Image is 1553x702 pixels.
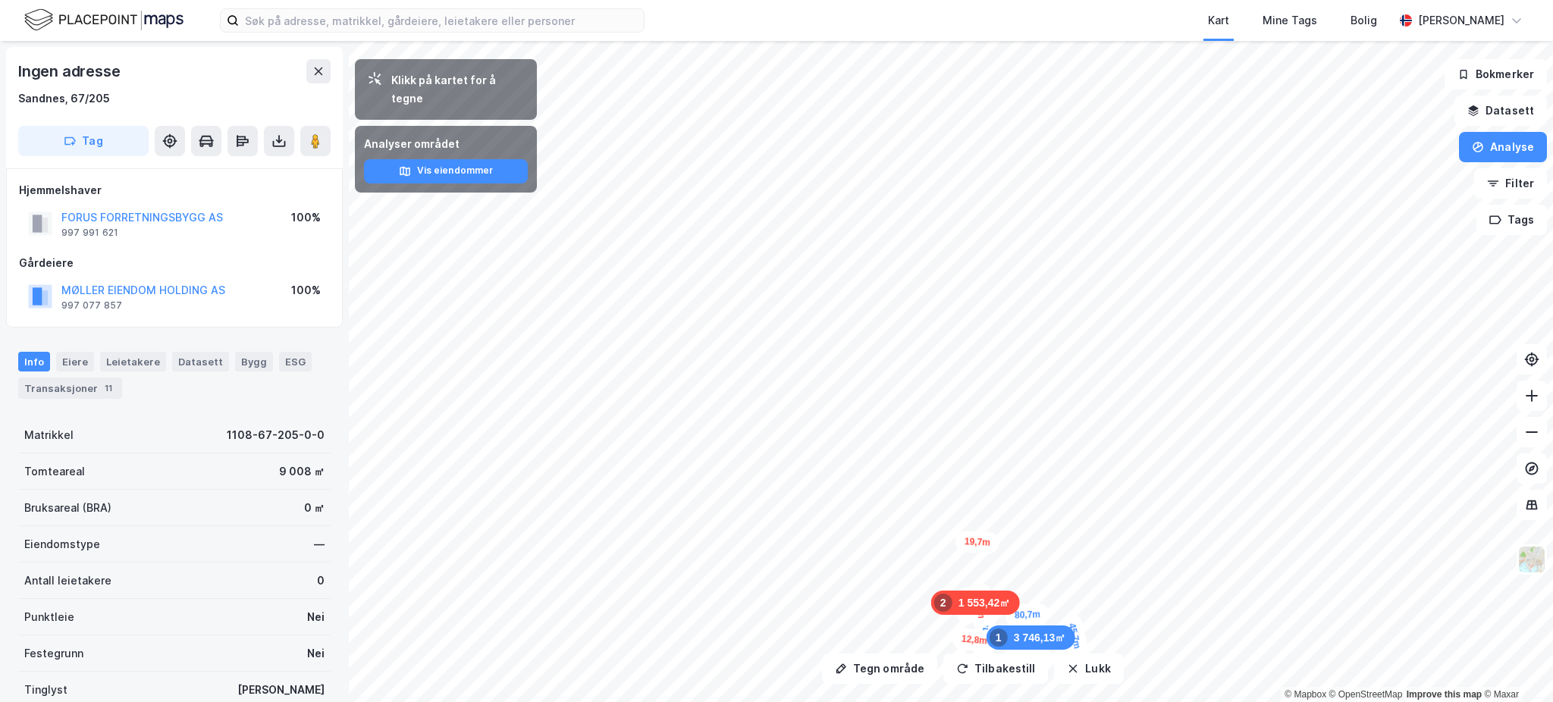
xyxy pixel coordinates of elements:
[971,584,992,628] div: Map marker
[24,608,74,626] div: Punktleie
[61,299,122,312] div: 997 077 857
[24,535,100,553] div: Eiendomstype
[1459,132,1547,162] button: Analyse
[56,352,94,371] div: Eiere
[304,499,325,517] div: 0 ㎡
[227,426,325,444] div: 1108-67-205-0-0
[1054,653,1123,684] button: Lukk
[1476,205,1547,235] button: Tags
[1477,629,1553,702] div: Kontrollprogram for chat
[1477,629,1553,702] iframe: Chat Widget
[18,378,122,399] div: Transaksjoner
[237,681,325,699] div: [PERSON_NAME]
[235,352,273,371] div: Bygg
[291,208,321,227] div: 100%
[24,426,74,444] div: Matrikkel
[291,281,321,299] div: 100%
[931,591,1020,615] div: Map marker
[24,681,67,699] div: Tinglyst
[1351,11,1377,30] div: Bolig
[1208,11,1229,30] div: Kart
[1263,11,1317,30] div: Mine Tags
[307,644,325,663] div: Nei
[952,627,997,652] div: Map marker
[18,89,110,108] div: Sandnes, 67/205
[314,535,325,553] div: —
[955,587,979,625] div: Map marker
[19,254,330,272] div: Gårdeiere
[19,181,330,199] div: Hjemmelshaver
[822,653,937,684] button: Tegn område
[61,227,118,239] div: 997 991 621
[391,71,525,108] div: Klikk på kartet for å tegne
[364,159,528,183] button: Vis eiendommer
[1407,689,1482,700] a: Improve this map
[239,9,644,32] input: Søk på adresse, matrikkel, gårdeiere, leietakere eller personer
[24,572,111,590] div: Antall leietakere
[1005,603,1049,626] div: Map marker
[1474,168,1547,199] button: Filter
[24,644,83,663] div: Festegrunn
[934,594,952,612] div: 2
[18,59,123,83] div: Ingen adresse
[1517,545,1546,574] img: Z
[18,126,149,156] button: Tag
[18,352,50,371] div: Info
[279,352,312,371] div: ESG
[990,628,1008,647] div: 1
[1418,11,1504,30] div: [PERSON_NAME]
[943,653,1048,684] button: Tilbakestill
[1445,59,1547,89] button: Bokmerker
[24,462,85,481] div: Tomteareal
[1329,689,1403,700] a: OpenStreetMap
[100,352,166,371] div: Leietakere
[1454,96,1547,126] button: Datasett
[317,572,325,590] div: 0
[24,499,111,517] div: Bruksareal (BRA)
[987,625,1075,650] div: Map marker
[307,608,325,626] div: Nei
[24,7,184,33] img: logo.f888ab2527a4732fd821a326f86c7f29.svg
[1285,689,1326,700] a: Mapbox
[279,462,325,481] div: 9 008 ㎡
[364,135,528,153] div: Analyser området
[955,531,999,554] div: Map marker
[172,352,229,371] div: Datasett
[101,381,116,396] div: 11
